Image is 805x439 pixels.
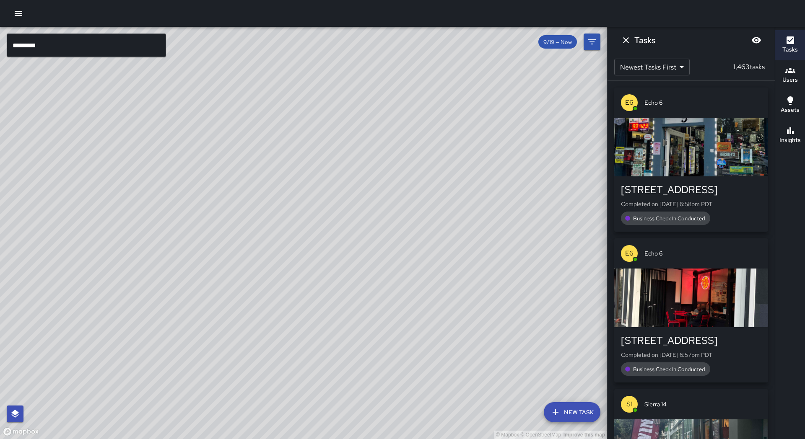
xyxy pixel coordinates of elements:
h6: Users [782,75,798,85]
span: Sierra 14 [644,400,761,408]
span: 9/19 — Now [538,39,577,46]
button: New Task [544,402,600,422]
p: Completed on [DATE] 6:57pm PDT [621,351,761,359]
button: Users [775,60,805,90]
h6: Assets [781,106,800,115]
div: [STREET_ADDRESS] [621,183,761,196]
button: Filters [584,34,600,50]
p: E6 [625,98,634,108]
span: Business Check In Conducted [628,215,710,222]
button: Insights [775,121,805,151]
p: 1,463 tasks [730,62,768,72]
h6: Insights [779,136,801,145]
div: [STREET_ADDRESS] [621,334,761,347]
div: Newest Tasks First [614,59,690,75]
span: Echo 6 [644,98,761,107]
button: Blur [748,32,765,49]
h6: Tasks [782,45,798,54]
button: E6Echo 6[STREET_ADDRESS]Completed on [DATE] 6:57pm PDTBusiness Check In Conducted [614,238,768,382]
h6: Tasks [634,34,655,47]
button: Dismiss [618,32,634,49]
span: Business Check In Conducted [628,366,710,373]
button: Assets [775,90,805,121]
p: E6 [625,248,634,258]
span: Echo 6 [644,249,761,258]
p: S1 [626,399,633,409]
button: E6Echo 6[STREET_ADDRESS]Completed on [DATE] 6:58pm PDTBusiness Check In Conducted [614,88,768,232]
p: Completed on [DATE] 6:58pm PDT [621,200,761,208]
button: Tasks [775,30,805,60]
